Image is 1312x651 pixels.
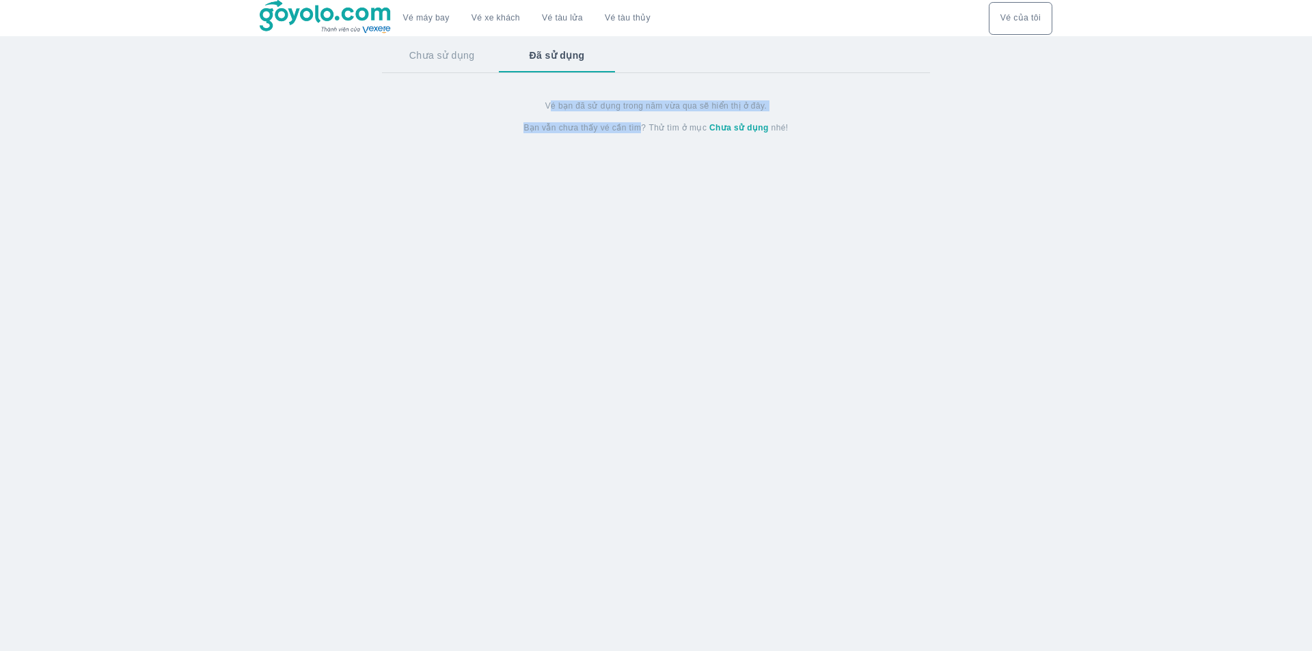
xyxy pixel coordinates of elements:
[709,123,769,133] strong: Chưa sử dụng
[502,38,612,73] button: Đã sử dụng
[403,13,450,23] a: Vé máy bay
[471,13,520,23] a: Vé xe khách
[594,2,661,35] button: Vé tàu thủy
[382,38,930,73] div: basic tabs example
[989,2,1052,35] div: choose transportation mode
[392,2,661,35] div: choose transportation mode
[545,100,767,111] span: Vé bạn đã sử dụng trong năm vừa qua sẽ hiển thị ở đây.
[531,2,594,35] a: Vé tàu lửa
[523,122,646,133] span: Bạn vẫn chưa thấy vé cần tìm?
[382,38,502,73] button: Chưa sử dụng
[648,122,788,133] span: Thử tìm ở mục nhé!
[989,2,1052,35] button: Vé của tôi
